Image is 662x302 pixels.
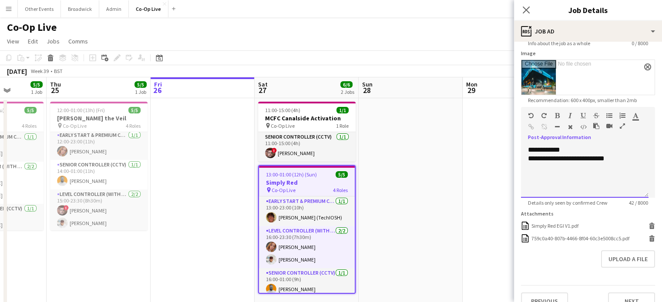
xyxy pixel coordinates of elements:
span: Sat [258,80,268,88]
span: ! [272,148,277,153]
span: 5/5 [30,81,43,88]
span: Info about the job as a whole [521,40,597,46]
button: HTML Code [580,123,586,130]
button: Upload a file [601,250,655,268]
div: 1 Job [31,89,42,95]
span: 4 Roles [126,123,141,129]
span: Sun [362,80,373,88]
span: 4 Roles [22,123,37,129]
span: 0 / 8000 [625,40,655,46]
app-card-role: Senior Controller (CCTV)1/116:00-01:00 (9h)[PERSON_NAME] [259,268,355,298]
app-card-role: Senior Controller (CCTV)1/111:00-15:00 (4h)![PERSON_NAME] [258,132,356,162]
app-card-role: Senior Controller (CCTV)1/114:00-01:00 (11h)[PERSON_NAME] [50,160,148,189]
app-card-role: Level Controller (with CCTV)2/215:00-23:30 (8h30m)![PERSON_NAME][PERSON_NAME] [50,189,148,232]
h1: Co-Op Live [7,21,57,34]
button: Strikethrough [593,112,599,119]
span: Mon [466,80,477,88]
app-card-role: Early Start & Premium Controller (with CCTV)1/113:00-23:00 (10h)[PERSON_NAME] (TechIOSH) [259,196,355,226]
span: 13:00-01:00 (12h) (Sun) [266,171,317,178]
a: Jobs [43,36,63,47]
a: Comms [65,36,91,47]
span: 5/5 [336,171,348,178]
span: Details only seen by confirmed Crew [521,199,615,206]
button: Text Color [632,112,638,119]
span: 1/1 [336,107,349,113]
span: 1 Role [336,123,349,129]
app-job-card: 12:00-01:00 (13h) (Fri)5/5[PERSON_NAME] the Veil Co-Op Live4 RolesEarly Start & Premium Controlle... [50,102,148,230]
button: Insert video [606,123,612,129]
div: Job Ad [514,21,662,42]
span: ! [64,205,69,210]
button: Paste as plain text [593,123,599,129]
span: 42 / 8000 [622,199,655,206]
a: View [3,36,23,47]
span: Co-Op Live [272,187,296,193]
div: [DATE] [7,67,27,76]
div: 2 Jobs [341,89,354,95]
button: Undo [528,112,534,119]
span: 28 [361,85,373,95]
span: 25 [49,85,61,95]
span: 26 [153,85,162,95]
h3: Simply Red [259,179,355,186]
span: 29 [465,85,477,95]
button: Bold [554,112,560,119]
div: BST [54,68,63,74]
span: 27 [257,85,268,95]
button: Clear Formatting [567,123,573,130]
span: Co-Op Live [271,123,295,129]
span: View [7,37,19,45]
h3: MCFC Canalside Activation [258,114,356,122]
div: 1 Job [135,89,146,95]
button: Horizontal Line [554,123,560,130]
button: Underline [580,112,586,119]
label: Attachments [521,210,554,217]
span: Comms [68,37,88,45]
span: 5/5 [128,107,141,113]
span: 5/5 [24,107,37,113]
button: Redo [541,112,547,119]
app-job-card: 13:00-01:00 (12h) (Sun)5/5Simply Red Co-Op Live4 RolesEarly Start & Premium Controller (with CCTV... [258,165,356,294]
button: Italic [567,112,573,119]
button: Admin [99,0,129,17]
button: Fullscreen [619,123,625,129]
button: Co-Op Live [129,0,168,17]
span: Week 39 [29,68,50,74]
span: Edit [28,37,38,45]
span: Thu [50,80,61,88]
h3: [PERSON_NAME] the Veil [50,114,148,122]
h3: Job Details [514,4,662,16]
button: Other Events [18,0,61,17]
a: Edit [24,36,41,47]
span: 6/6 [340,81,353,88]
span: 11:00-15:00 (4h) [265,107,300,113]
app-card-role: Level Controller (with CCTV)2/216:00-23:30 (7h30m)[PERSON_NAME][PERSON_NAME] [259,226,355,268]
span: Jobs [47,37,60,45]
span: Co-Op Live [63,123,87,129]
div: Simply Red EGI V1.pdf [531,222,578,229]
span: 12:00-01:00 (13h) (Fri) [57,107,105,113]
div: 759c0a40-807b-4466-8f04-60c3e5008cc5.pdf [531,235,629,242]
span: Fri [154,80,162,88]
span: Recommendation: 600 x 400px, smaller than 2mb [521,97,644,103]
app-job-card: 11:00-15:00 (4h)1/1MCFC Canalside Activation Co-Op Live1 RoleSenior Controller (CCTV)1/111:00-15:... [258,102,356,162]
button: Ordered List [619,112,625,119]
span: 4 Roles [333,187,348,193]
span: 5/5 [134,81,147,88]
app-card-role: Early Start & Premium Controller (with CCTV)1/112:00-23:00 (11h)[PERSON_NAME] [50,130,148,160]
button: Broadwick [61,0,99,17]
button: Unordered List [606,112,612,119]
